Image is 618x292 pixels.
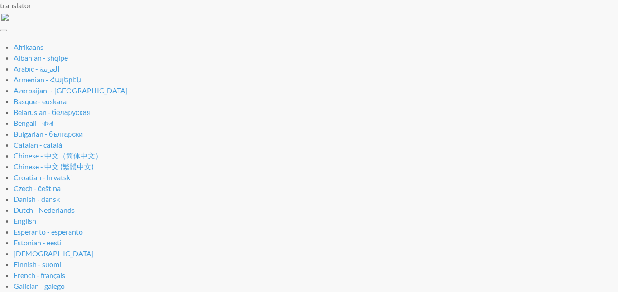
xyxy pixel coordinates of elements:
[14,173,72,182] a: Croatian - hrvatski
[1,14,9,21] img: right-arrow.png
[14,129,83,138] a: Bulgarian - български
[14,227,83,236] a: Esperanto - esperanto
[14,162,94,171] a: Chinese - 中文 (繁體中文)
[14,206,75,214] a: Dutch - Nederlands
[14,64,59,73] a: Arabic - ‎‫العربية‬‎
[14,75,81,84] a: Armenian - Հայերէն
[14,108,90,116] a: Belarusian - беларуская
[14,238,62,247] a: Estonian - eesti
[14,282,65,290] a: Galician - galego
[14,140,62,149] a: Catalan - català
[14,260,61,268] a: Finnish - suomi
[14,216,36,225] a: English
[14,53,68,62] a: Albanian - shqipe
[14,151,102,160] a: Chinese - 中文（简体中文）
[14,195,60,203] a: Danish - dansk
[14,86,128,95] a: Azerbaijani - [GEOGRAPHIC_DATA]
[14,271,65,279] a: French - français
[14,184,61,192] a: Czech - čeština
[14,43,43,51] a: Afrikaans
[14,119,53,127] a: Bengali - বাংলা
[14,249,94,258] a: [DEMOGRAPHIC_DATA]
[14,97,67,105] a: Basque - euskara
